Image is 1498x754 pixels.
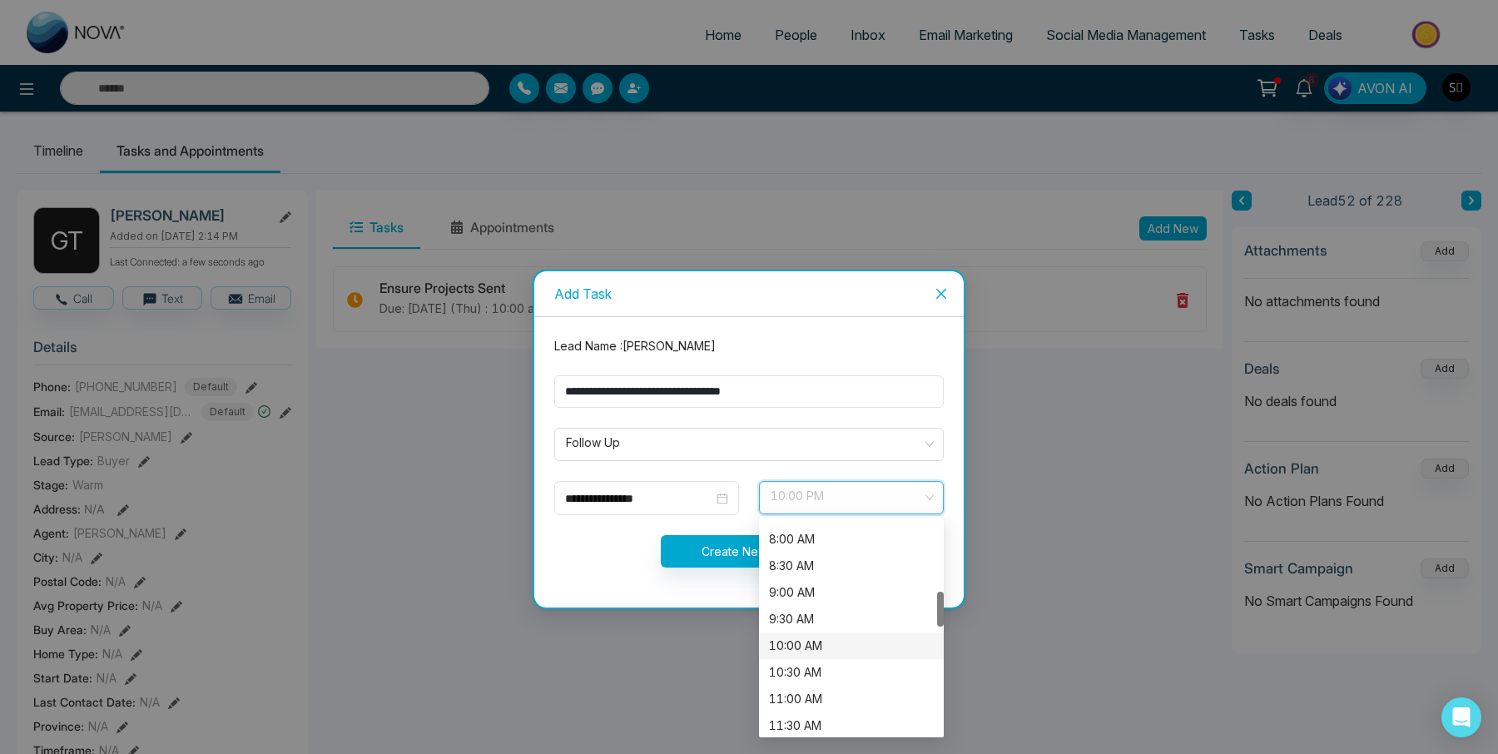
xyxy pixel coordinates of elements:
div: 11:00 AM [759,686,944,712]
div: 9:30 AM [769,610,934,628]
div: 10:30 AM [759,659,944,686]
div: 10:00 AM [769,637,934,655]
button: Close [919,271,964,316]
div: 9:00 AM [769,583,934,602]
div: 8:00 AM [759,526,944,553]
div: 11:30 AM [759,712,944,739]
span: Follow Up [566,430,932,459]
div: 10:30 AM [769,663,934,682]
div: Lead Name : [PERSON_NAME] [544,337,954,355]
div: 11:30 AM [769,717,934,735]
button: Create New Task [661,535,838,568]
div: Open Intercom Messenger [1441,697,1481,737]
div: 8:30 AM [759,553,944,579]
div: Add Task [554,285,944,303]
div: 8:00 AM [769,530,934,548]
div: 8:30 AM [769,557,934,575]
div: 10:00 AM [759,632,944,659]
div: 11:00 AM [769,690,934,708]
div: 9:00 AM [759,579,944,606]
div: 9:30 AM [759,606,944,632]
span: close [935,287,948,300]
span: 10:00 PM [771,484,932,512]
